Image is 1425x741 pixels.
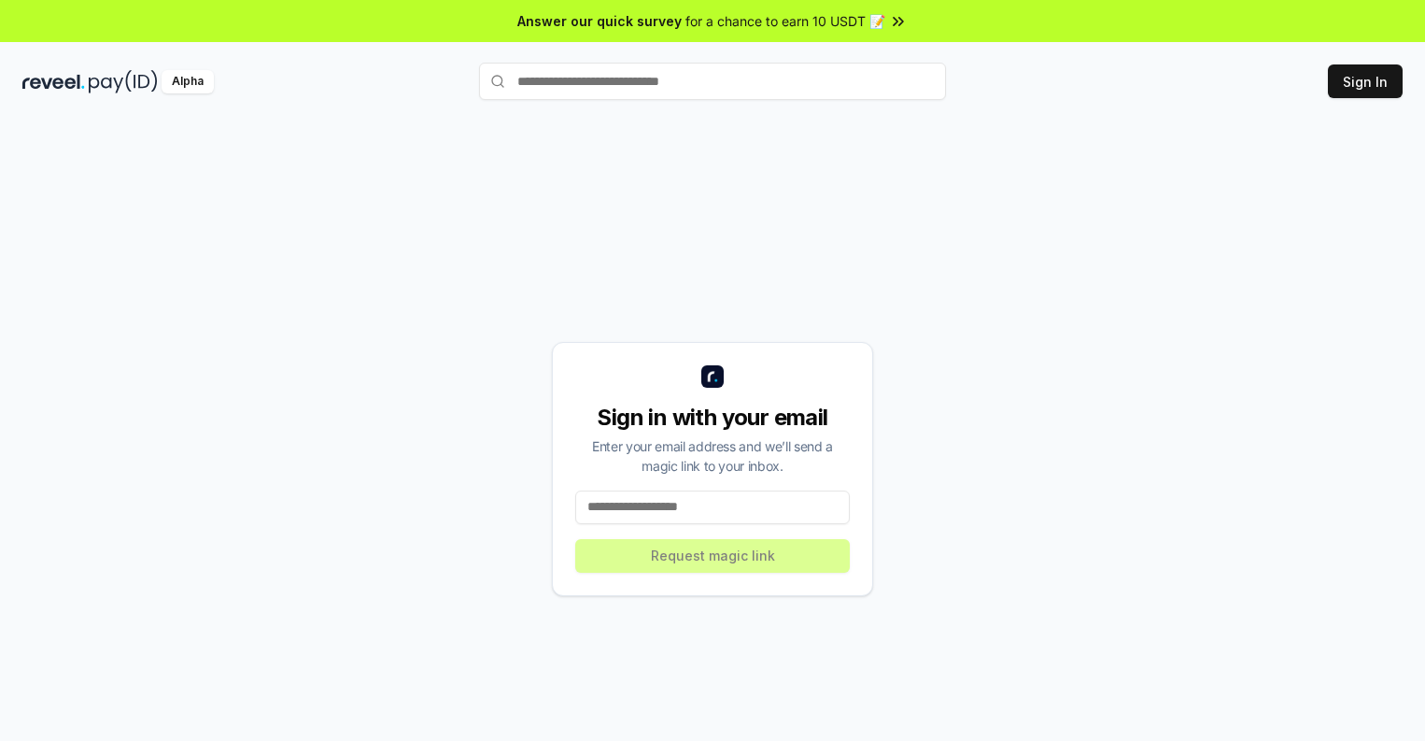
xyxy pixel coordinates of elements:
[1328,64,1403,98] button: Sign In
[162,70,214,93] div: Alpha
[517,11,682,31] span: Answer our quick survey
[701,365,724,388] img: logo_small
[22,70,85,93] img: reveel_dark
[575,436,850,476] div: Enter your email address and we’ll send a magic link to your inbox.
[575,403,850,433] div: Sign in with your email
[685,11,885,31] span: for a chance to earn 10 USDT 📝
[89,70,158,93] img: pay_id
